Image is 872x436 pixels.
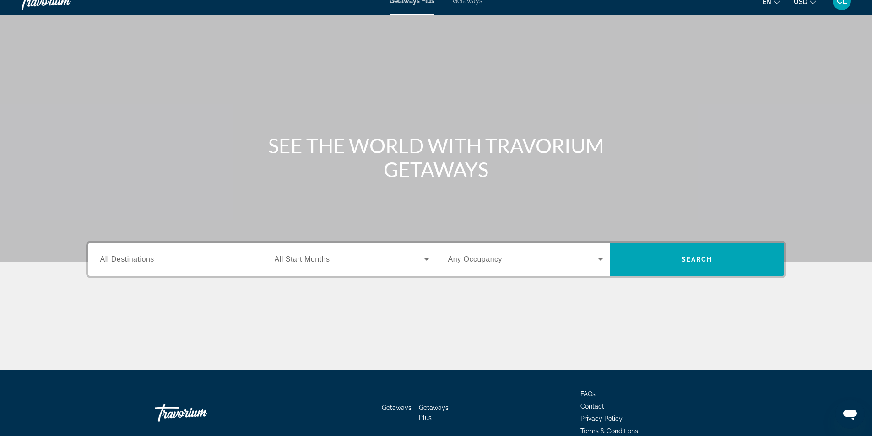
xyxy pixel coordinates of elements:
[610,243,784,276] button: Search
[88,243,784,276] div: Search widget
[448,255,503,263] span: Any Occupancy
[265,134,608,181] h1: SEE THE WORLD WITH TRAVORIUM GETAWAYS
[155,399,246,426] a: Travorium
[100,255,154,263] span: All Destinations
[580,415,623,422] a: Privacy Policy
[835,399,865,429] iframe: Bouton de lancement de la fenêtre de messagerie
[682,256,713,263] span: Search
[580,390,596,398] a: FAQs
[580,427,638,435] a: Terms & Conditions
[275,255,330,263] span: All Start Months
[382,404,412,411] a: Getaways
[580,403,604,410] a: Contact
[419,404,449,421] a: Getaways Plus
